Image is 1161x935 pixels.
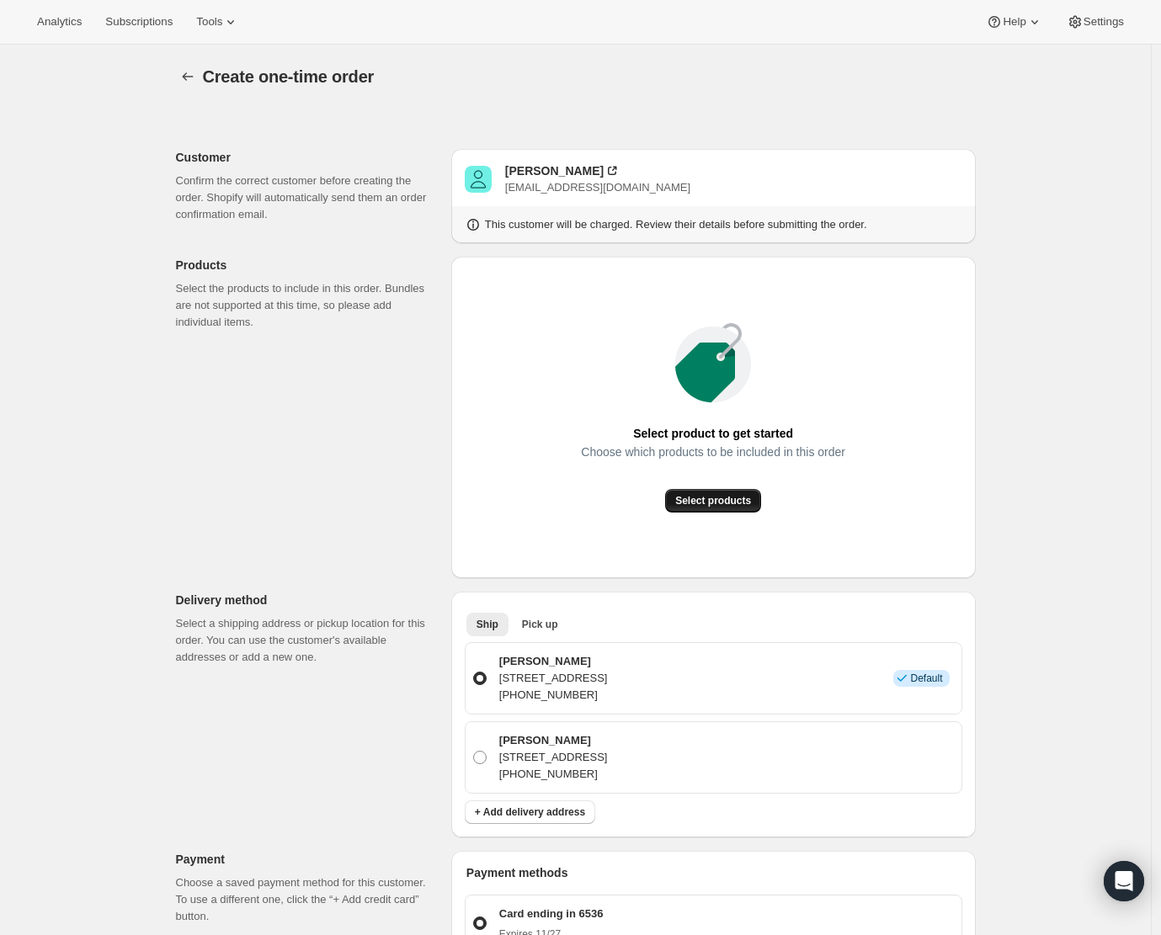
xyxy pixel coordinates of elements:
[105,15,173,29] span: Subscriptions
[1003,15,1025,29] span: Help
[27,10,92,34] button: Analytics
[176,280,438,331] p: Select the products to include in this order. Bundles are not supported at this time, so please a...
[581,440,845,464] span: Choose which products to be included in this order
[176,257,438,274] p: Products
[95,10,183,34] button: Subscriptions
[465,800,595,824] button: + Add delivery address
[176,173,438,223] p: Confirm the correct customer before creating the order. Shopify will automatically send them an o...
[499,670,608,687] p: [STREET_ADDRESS]
[910,672,942,685] span: Default
[665,489,761,513] button: Select products
[633,422,793,445] span: Select product to get started
[499,687,608,704] p: [PHONE_NUMBER]
[37,15,82,29] span: Analytics
[186,10,249,34] button: Tools
[475,805,585,819] span: + Add delivery address
[505,181,690,194] span: [EMAIL_ADDRESS][DOMAIN_NAME]
[176,615,438,666] p: Select a shipping address or pickup location for this order. You can use the customer's available...
[485,216,867,233] p: This customer will be charged. Review their details before submitting the order.
[1104,861,1144,901] div: Open Intercom Messenger
[477,618,498,631] span: Ship
[499,653,608,670] p: [PERSON_NAME]
[675,494,751,507] span: Select products
[176,149,438,166] p: Customer
[976,10,1052,34] button: Help
[499,732,608,749] p: [PERSON_NAME]
[176,851,438,868] p: Payment
[499,766,608,783] p: [PHONE_NUMBER]
[499,749,608,766] p: [STREET_ADDRESS]
[499,906,604,922] p: Card ending in 6536
[1057,10,1134,34] button: Settings
[1084,15,1124,29] span: Settings
[176,592,438,608] p: Delivery method
[176,874,438,925] p: Choose a saved payment method for this customer. To use a different one, click the “+ Add credit ...
[505,162,604,179] div: [PERSON_NAME]
[466,864,962,881] p: Payment methods
[203,67,375,86] span: Create one-time order
[522,618,558,631] span: Pick up
[196,15,222,29] span: Tools
[465,166,492,193] span: Melanie Harper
